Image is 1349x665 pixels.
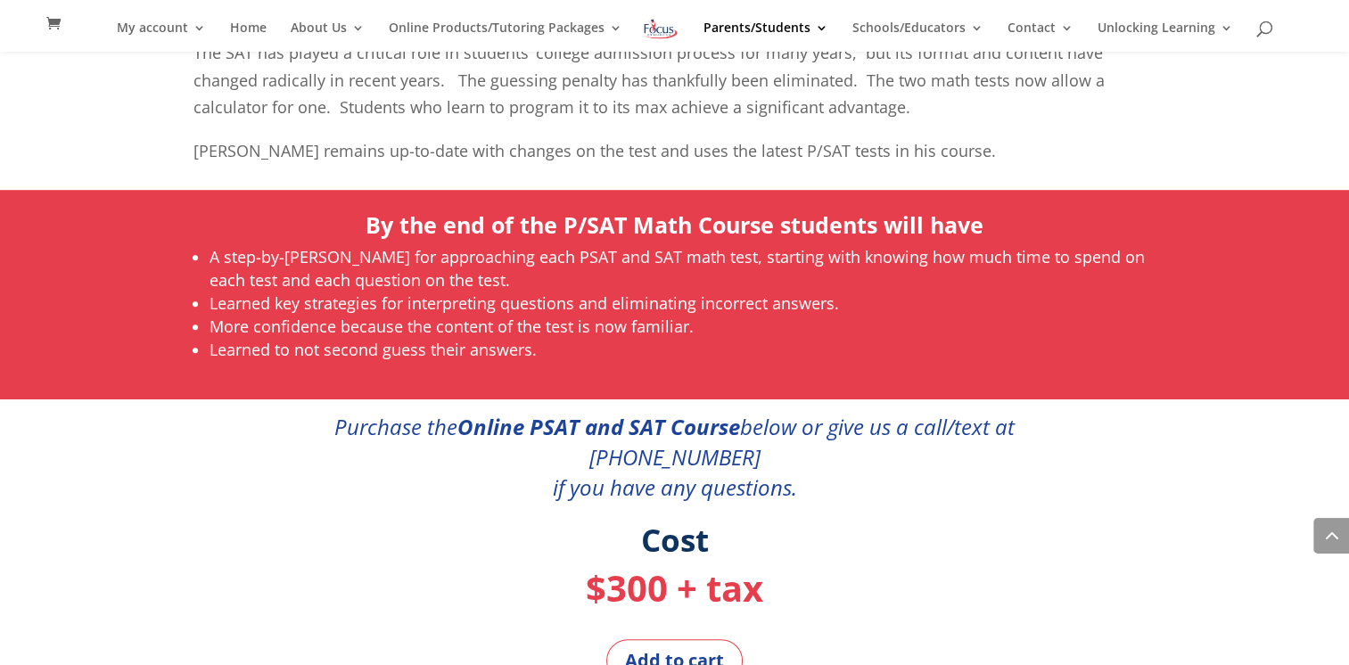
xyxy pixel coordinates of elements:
[117,21,206,52] a: My account
[553,472,797,502] span: if you have any questions.
[586,563,763,612] strong: $300 + tax
[589,442,761,472] span: [PHONE_NUMBER]
[642,16,679,42] img: Focus on Learning
[703,21,828,52] a: Parents/Students
[193,140,996,161] span: [PERSON_NAME] remains up-to-date with changes on the test and uses the latest P/SAT tests in his ...
[334,412,457,441] span: Purchase the
[457,412,740,441] i: Online PSAT and SAT Course
[740,412,1015,441] span: below or give us a call/text at
[852,21,983,52] a: Schools/Educators
[641,519,709,561] strong: Cost
[366,209,983,240] b: By the end of the P/SAT Math Course students will have
[210,246,1145,291] span: A step-by-[PERSON_NAME] for approaching each PSAT and SAT math test, starting with knowing how mu...
[193,42,1105,118] span: The SAT has played a critical role in students’ college admission process for many years, but its...
[1008,21,1073,52] a: Contact
[210,292,839,314] span: Learned key strategies for interpreting questions and eliminating incorrect answers.
[210,339,537,360] span: Learned to not second guess their answers.
[389,21,622,52] a: Online Products/Tutoring Packages
[230,21,267,52] a: Home
[291,21,365,52] a: About Us
[1098,21,1233,52] a: Unlocking Learning
[210,316,694,337] span: More confidence because the content of the test is now familiar.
